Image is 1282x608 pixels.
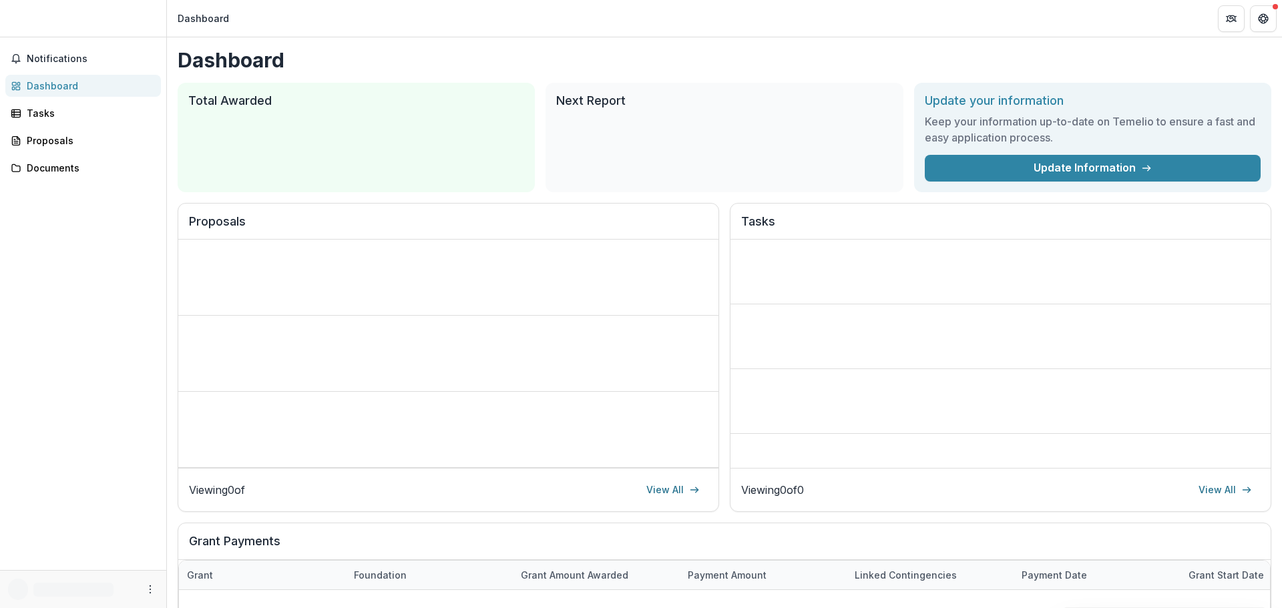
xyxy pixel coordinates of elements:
div: Documents [27,161,150,175]
h2: Proposals [189,214,708,240]
h2: Next Report [556,93,892,108]
div: Dashboard [27,79,150,93]
button: Notifications [5,48,161,69]
a: View All [1191,479,1260,501]
a: View All [638,479,708,501]
h2: Update your information [925,93,1261,108]
p: Viewing 0 of [189,482,245,498]
a: Dashboard [5,75,161,97]
button: Get Help [1250,5,1277,32]
p: Viewing 0 of 0 [741,482,804,498]
button: Partners [1218,5,1245,32]
div: Proposals [27,133,150,147]
div: Dashboard [178,11,229,25]
h1: Dashboard [178,48,1271,72]
a: Documents [5,157,161,179]
span: Notifications [27,53,156,65]
a: Tasks [5,102,161,124]
a: Update Information [925,155,1261,182]
h2: Grant Payments [189,534,1260,559]
h2: Tasks [741,214,1260,240]
button: More [142,581,158,597]
h3: Keep your information up-to-date on Temelio to ensure a fast and easy application process. [925,113,1261,145]
a: Proposals [5,129,161,151]
div: Tasks [27,106,150,120]
h2: Total Awarded [188,93,524,108]
nav: breadcrumb [172,9,234,28]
